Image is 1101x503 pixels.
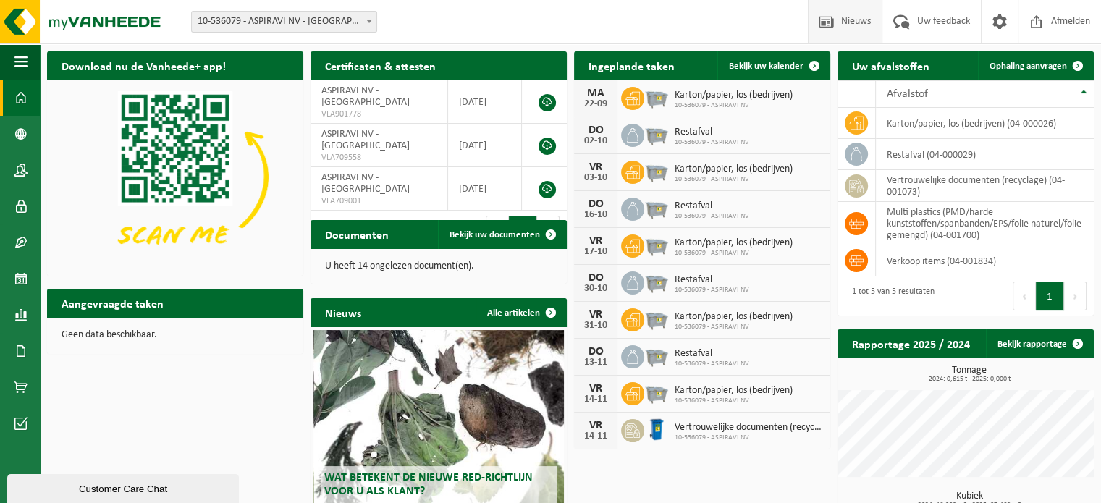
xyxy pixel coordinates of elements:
div: 03-10 [581,173,610,183]
h2: Rapportage 2025 / 2024 [838,329,984,358]
h2: Download nu de Vanheede+ app! [47,51,240,80]
img: Download de VHEPlus App [47,80,303,273]
p: U heeft 14 ongelezen document(en). [325,261,552,271]
img: WB-2500-GAL-GY-01 [644,269,669,294]
span: Ophaling aanvragen [990,62,1067,71]
span: 10-536079 - ASPIRAVI NV [675,286,749,295]
td: [DATE] [448,124,522,167]
span: 2024: 0,615 t - 2025: 0,000 t [845,376,1094,383]
iframe: chat widget [7,471,242,503]
span: Vertrouwelijke documenten (recyclage) [675,422,823,434]
div: DO [581,346,610,358]
a: Bekijk uw kalender [717,51,829,80]
span: Karton/papier, los (bedrijven) [675,237,793,249]
button: 1 [1036,282,1064,310]
div: MA [581,88,610,99]
span: VLA901778 [321,109,436,120]
td: [DATE] [448,80,522,124]
td: vertrouwelijke documenten (recyclage) (04-001073) [876,170,1094,202]
button: Previous [1013,282,1036,310]
span: ASPIRAVI NV - [GEOGRAPHIC_DATA] [321,85,410,108]
div: 02-10 [581,136,610,146]
span: ASPIRAVI NV - [GEOGRAPHIC_DATA] [321,129,410,151]
div: 16-10 [581,210,610,220]
div: VR [581,309,610,321]
img: WB-2500-GAL-GY-01 [644,343,669,368]
span: 10-536079 - ASPIRAVI NV [675,434,823,442]
td: [DATE] [448,167,522,211]
p: Geen data beschikbaar. [62,330,289,340]
span: 10-536079 - ASPIRAVI NV [675,138,749,147]
div: 1 tot 5 van 5 resultaten [845,280,935,312]
div: VR [581,383,610,394]
div: VR [581,235,610,247]
span: Restafval [675,348,749,360]
div: 14-11 [581,431,610,441]
h2: Ingeplande taken [574,51,689,80]
td: restafval (04-000029) [876,139,1094,170]
span: Karton/papier, los (bedrijven) [675,385,793,397]
a: Bekijk uw documenten [438,220,565,249]
img: WB-2500-GAL-GY-01 [644,85,669,109]
h2: Certificaten & attesten [311,51,450,80]
span: Bekijk uw documenten [450,230,540,240]
h2: Aangevraagde taken [47,289,178,317]
button: Next [1064,282,1087,310]
span: Restafval [675,127,749,138]
span: Restafval [675,274,749,286]
span: Bekijk uw kalender [729,62,803,71]
span: 10-536079 - ASPIRAVI NV [675,175,793,184]
img: WB-2500-GAL-GY-01 [644,306,669,331]
div: 17-10 [581,247,610,257]
span: ASPIRAVI NV - [GEOGRAPHIC_DATA] [321,172,410,195]
span: Afvalstof [887,88,928,100]
span: Karton/papier, los (bedrijven) [675,311,793,323]
td: karton/papier, los (bedrijven) (04-000026) [876,108,1094,139]
span: 10-536079 - ASPIRAVI NV [675,249,793,258]
img: WB-2500-GAL-GY-01 [644,195,669,220]
div: DO [581,198,610,210]
span: Karton/papier, los (bedrijven) [675,90,793,101]
span: VLA709001 [321,195,436,207]
span: Restafval [675,200,749,212]
span: 10-536079 - ASPIRAVI NV [675,101,793,110]
span: 10-536079 - ASPIRAVI NV [675,212,749,221]
td: multi plastics (PMD/harde kunststoffen/spanbanden/EPS/folie naturel/folie gemengd) (04-001700) [876,202,1094,245]
a: Bekijk rapportage [986,329,1092,358]
img: WB-2500-GAL-GY-01 [644,158,669,183]
div: DO [581,124,610,136]
td: verkoop items (04-001834) [876,245,1094,276]
img: WB-0240-HPE-BE-09 [644,417,669,441]
div: VR [581,420,610,431]
div: DO [581,272,610,284]
span: VLA709558 [321,152,436,164]
div: 31-10 [581,321,610,331]
span: 10-536079 - ASPIRAVI NV - HARELBEKE [192,12,376,32]
img: WB-2500-GAL-GY-01 [644,122,669,146]
div: 13-11 [581,358,610,368]
div: 14-11 [581,394,610,405]
span: Karton/papier, los (bedrijven) [675,164,793,175]
span: 10-536079 - ASPIRAVI NV - HARELBEKE [191,11,377,33]
h2: Documenten [311,220,403,248]
span: 10-536079 - ASPIRAVI NV [675,360,749,368]
a: Ophaling aanvragen [978,51,1092,80]
img: WB-2500-GAL-GY-01 [644,232,669,257]
span: Wat betekent de nieuwe RED-richtlijn voor u als klant? [324,472,533,497]
div: 22-09 [581,99,610,109]
h3: Tonnage [845,365,1094,383]
h2: Nieuws [311,298,376,326]
span: 10-536079 - ASPIRAVI NV [675,323,793,331]
div: 30-10 [581,284,610,294]
span: 10-536079 - ASPIRAVI NV [675,397,793,405]
h2: Uw afvalstoffen [838,51,944,80]
img: WB-2500-GAL-GY-01 [644,380,669,405]
a: Alle artikelen [476,298,565,327]
div: VR [581,161,610,173]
